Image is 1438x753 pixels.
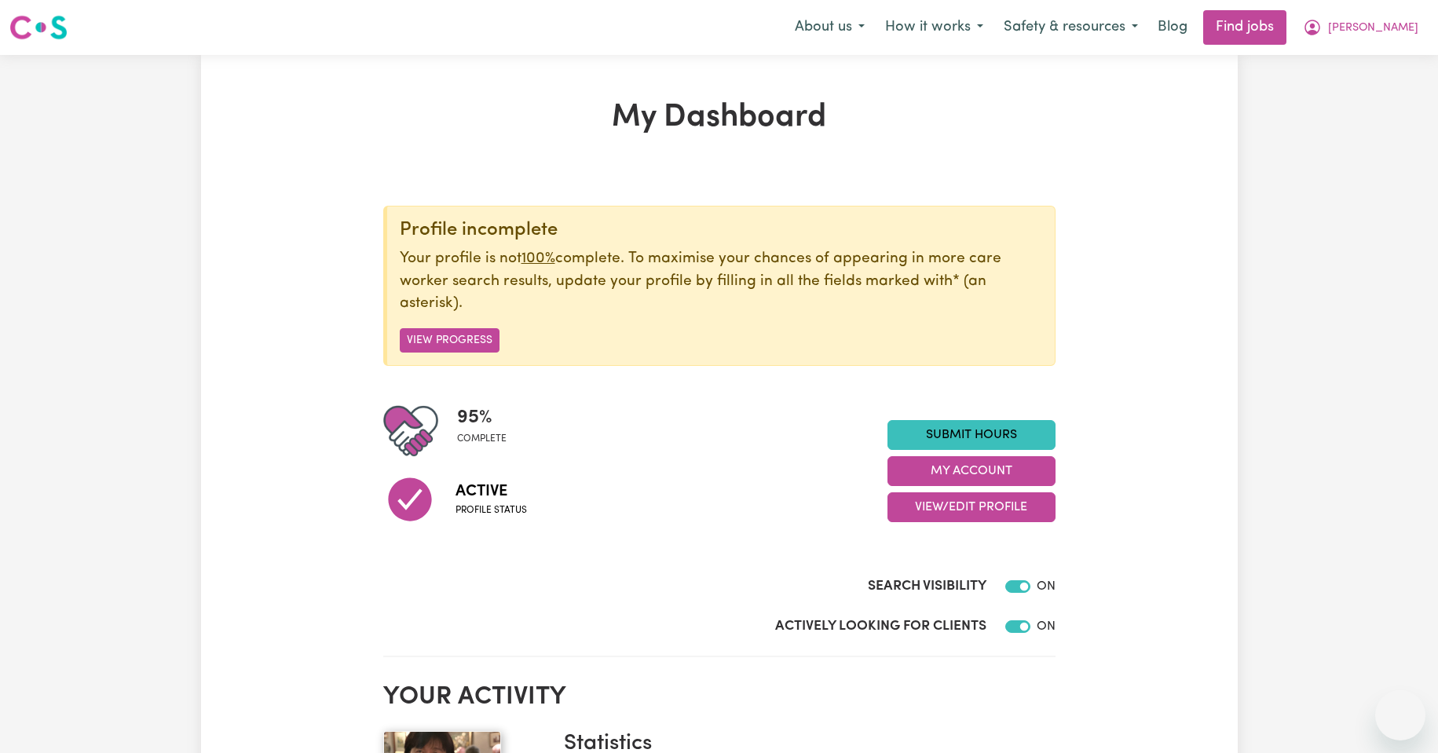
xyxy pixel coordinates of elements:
span: ON [1037,580,1056,593]
a: Submit Hours [887,420,1056,450]
iframe: Button to launch messaging window [1375,690,1425,740]
label: Actively Looking for Clients [775,616,986,637]
a: Blog [1148,10,1197,45]
button: My Account [887,456,1056,486]
div: Profile incomplete [400,219,1042,242]
button: View/Edit Profile [887,492,1056,522]
a: Find jobs [1203,10,1286,45]
button: About us [785,11,875,44]
img: Careseekers logo [9,13,68,42]
span: 95 % [457,404,507,432]
h2: Your activity [383,682,1056,712]
span: Profile status [456,503,527,517]
button: How it works [875,11,993,44]
h1: My Dashboard [383,99,1056,137]
span: complete [457,432,507,446]
p: Your profile is not complete. To maximise your chances of appearing in more care worker search re... [400,248,1042,316]
span: ON [1037,620,1056,633]
button: Safety & resources [993,11,1148,44]
div: Profile completeness: 95% [457,404,519,459]
u: 100% [521,251,555,266]
a: Careseekers logo [9,9,68,46]
label: Search Visibility [868,576,986,597]
button: View Progress [400,328,499,353]
span: [PERSON_NAME] [1328,20,1418,37]
span: Active [456,480,527,503]
button: My Account [1293,11,1429,44]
